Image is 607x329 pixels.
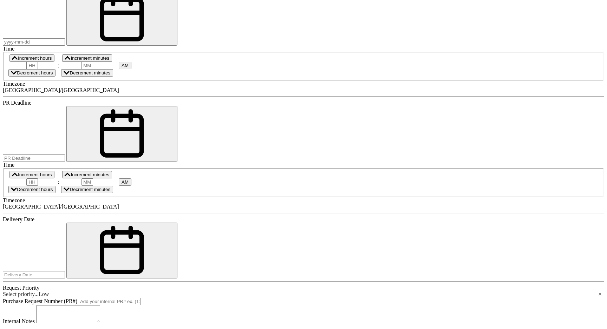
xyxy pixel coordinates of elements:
[3,81,25,87] label: Timezone
[61,186,113,193] button: Decrement minutes
[598,291,604,298] span: Clear all
[9,171,54,178] button: Increment hours
[3,100,31,106] label: PR Deadline
[119,178,131,186] button: AM
[17,187,53,192] span: Decrement hours
[81,178,93,186] input: Minutes
[70,70,111,75] span: Decrement minutes
[61,69,113,77] button: Decrement minutes
[3,197,25,203] label: Timezone
[71,172,110,177] span: Increment minutes
[62,171,112,178] button: Increment minutes
[3,298,77,304] label: Purchase Request Number (PR#)
[26,178,38,186] input: Hours
[17,70,53,75] span: Decrement hours
[3,162,14,168] label: Time
[3,216,34,222] label: Delivery Date
[3,38,65,46] input: yyyy-mm-dd
[62,54,112,62] button: Increment minutes
[81,62,93,69] input: Minutes
[9,54,54,62] button: Increment hours
[3,46,14,52] label: Time
[26,62,38,69] input: Hours
[18,172,52,177] span: Increment hours
[71,55,110,61] span: Increment minutes
[70,187,111,192] span: Decrement minutes
[3,204,604,210] div: [GEOGRAPHIC_DATA]/[GEOGRAPHIC_DATA]
[598,291,602,297] span: ×
[8,186,56,193] button: Decrement hours
[3,87,604,93] div: [GEOGRAPHIC_DATA]/[GEOGRAPHIC_DATA]
[56,179,61,185] div: :
[3,154,65,162] input: PR Deadline
[3,318,35,324] label: Internal Notes
[3,271,65,278] input: Delivery Date
[79,298,141,305] input: Add your internal PR# ex. (1234, 3444, 4344)(Optional)
[18,55,52,61] span: Increment hours
[8,69,56,77] button: Decrement hours
[3,285,39,291] label: Request Priority
[119,62,131,69] button: AM
[56,62,61,69] div: :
